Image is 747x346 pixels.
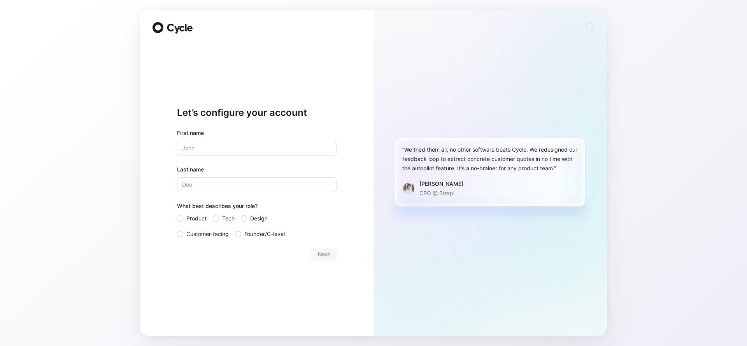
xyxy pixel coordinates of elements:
h1: Let’s configure your account [177,107,337,119]
div: First name [177,128,337,138]
span: Product [186,214,207,223]
span: Design [250,214,268,223]
span: Customer-facing [186,229,229,239]
div: What best describes your role? [177,201,337,214]
span: Founder/C-level [244,229,285,239]
div: [PERSON_NAME] [419,179,463,189]
span: Tech [222,214,235,223]
input: John [177,141,337,156]
p: CPO @ Strapi [419,189,463,198]
label: Last name [177,165,337,174]
div: “We tried them all, no other software beats Cycle. We redesigned our feedback loop to extract con... [402,145,578,173]
input: Doe [177,177,337,192]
